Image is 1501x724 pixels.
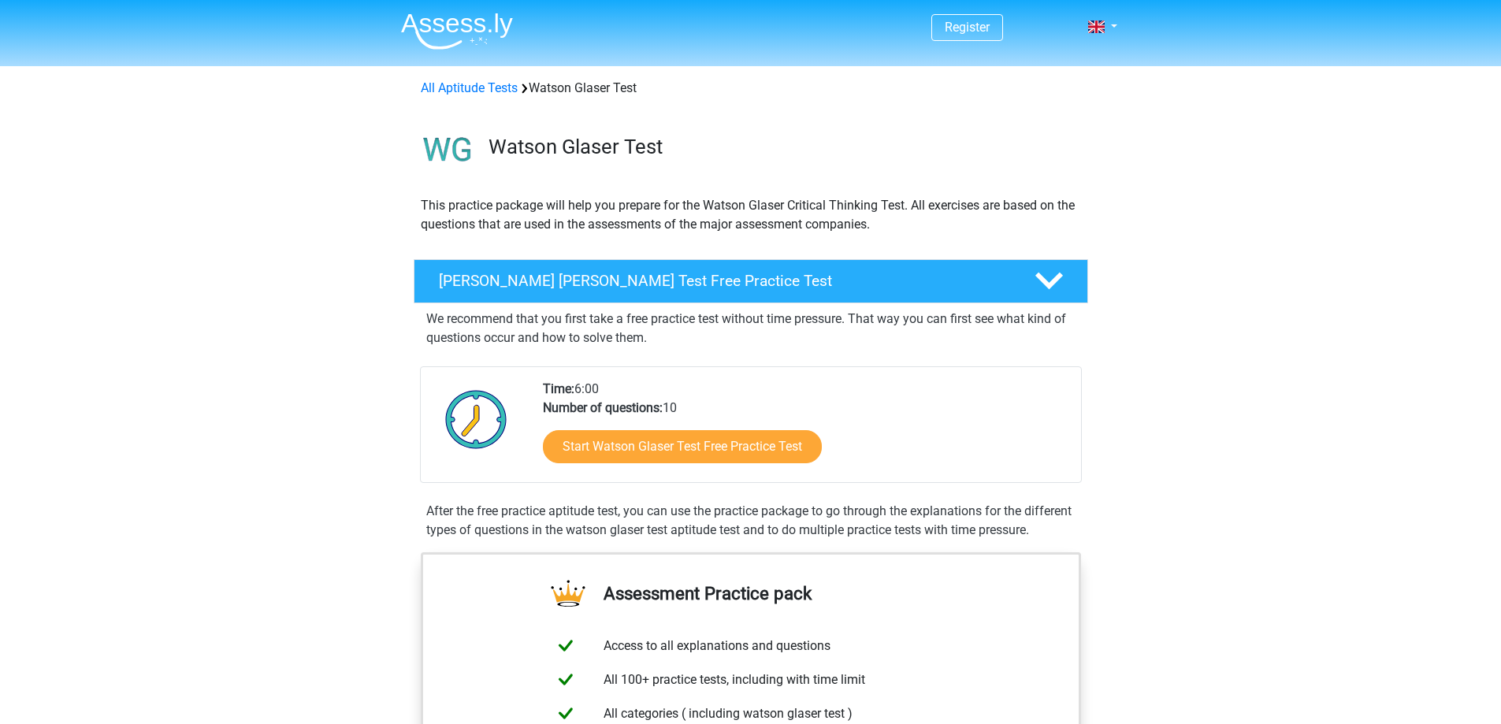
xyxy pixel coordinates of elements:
[543,381,574,396] b: Time:
[401,13,513,50] img: Assessly
[543,400,663,415] b: Number of questions:
[489,135,1076,159] h3: Watson Glaser Test
[426,310,1076,347] p: We recommend that you first take a free practice test without time pressure. That way you can fir...
[531,380,1080,482] div: 6:00 10
[420,502,1082,540] div: After the free practice aptitude test, you can use the practice package to go through the explana...
[414,79,1087,98] div: Watson Glaser Test
[414,117,481,184] img: watson glaser test
[437,380,516,459] img: Clock
[421,80,518,95] a: All Aptitude Tests
[439,272,1009,290] h4: [PERSON_NAME] [PERSON_NAME] Test Free Practice Test
[543,430,822,463] a: Start Watson Glaser Test Free Practice Test
[421,196,1081,234] p: This practice package will help you prepare for the Watson Glaser Critical Thinking Test. All exe...
[945,20,990,35] a: Register
[407,259,1094,303] a: [PERSON_NAME] [PERSON_NAME] Test Free Practice Test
